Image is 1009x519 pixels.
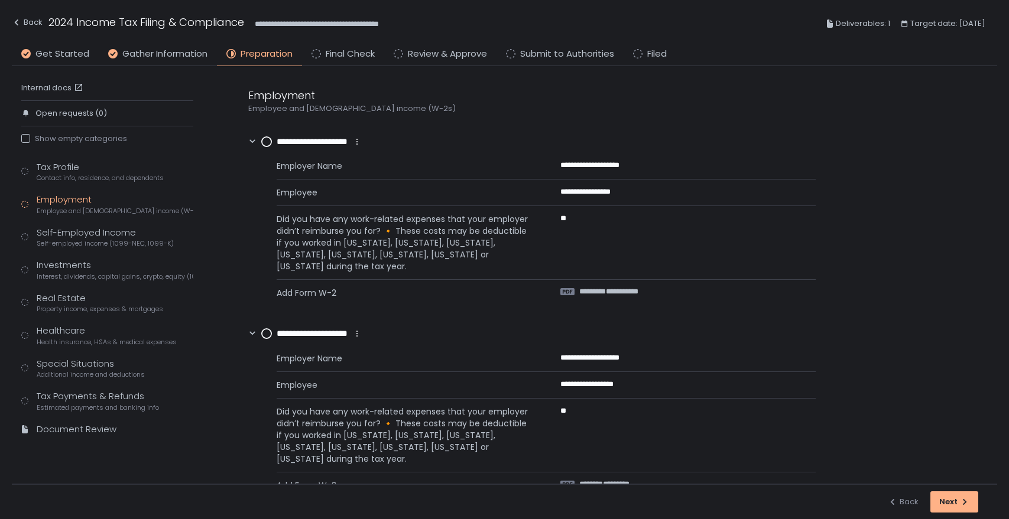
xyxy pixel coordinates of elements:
span: Gather Information [122,47,207,61]
div: Special Situations [37,357,145,380]
div: Self-Employed Income [37,226,174,249]
span: Contact info, residence, and dependents [37,174,164,182]
div: Next [939,497,969,507]
span: Interest, dividends, capital gains, crypto, equity (1099s, K-1s) [37,272,193,281]
span: Property income, expenses & mortgages [37,305,163,314]
button: Back [888,491,919,513]
span: Self-employed income (1099-NEC, 1099-K) [37,239,174,248]
div: Employment [248,87,816,103]
span: Additional income and deductions [37,370,145,379]
button: Back [12,14,43,34]
span: Deliverables: 1 [836,17,890,31]
span: Final Check [326,47,375,61]
span: Submit to Authorities [520,47,614,61]
span: Get Started [35,47,89,61]
span: Health insurance, HSAs & medical expenses [37,338,177,347]
span: Add Form W-2 [277,479,532,491]
div: Back [888,497,919,507]
span: Review & Approve [408,47,487,61]
div: Tax Payments & Refunds [37,390,159,412]
div: Real Estate [37,292,163,314]
span: Employee and [DEMOGRAPHIC_DATA] income (W-2s) [37,207,193,216]
h1: 2024 Income Tax Filing & Compliance [48,14,244,30]
span: Employer Name [277,352,532,364]
div: Back [12,15,43,30]
span: Employer Name [277,160,532,172]
a: Internal docs [21,83,86,93]
span: Employee [277,187,532,198]
span: Preparation [241,47,293,61]
span: Filed [647,47,667,61]
div: Document Review [37,423,116,436]
span: Open requests (0) [35,108,107,119]
div: Employee and [DEMOGRAPHIC_DATA] income (W-2s) [248,103,816,114]
div: Employment [37,193,193,216]
span: Employee [277,379,532,391]
div: Tax Profile [37,161,164,183]
div: Healthcare [37,324,177,347]
span: Estimated payments and banking info [37,403,159,412]
button: Next [930,491,978,513]
span: Did you have any work-related expenses that your employer didn’t reimburse you for? 🔸 These costs... [277,406,532,465]
span: Add Form W-2 [277,287,532,299]
span: Target date: [DATE] [910,17,985,31]
div: Investments [37,259,193,281]
span: Did you have any work-related expenses that your employer didn’t reimburse you for? 🔸 These costs... [277,213,532,272]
